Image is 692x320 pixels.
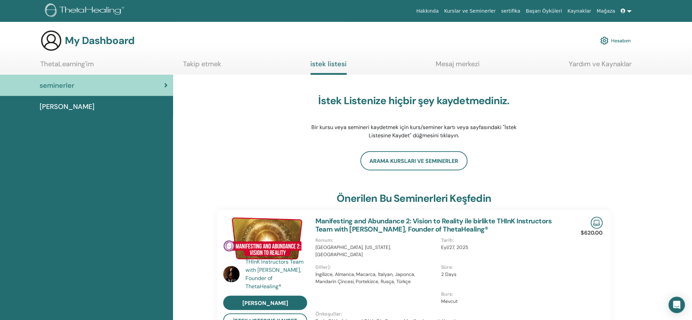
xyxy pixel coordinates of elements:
p: Bir kursu veya semineri kaydetmek için kurs/seminer kartı veya sayfasındaki "İstek Listesine Kayd... [307,123,522,140]
img: cog.svg [601,35,609,46]
p: Süre : [441,264,563,271]
p: $620.00 [581,229,603,237]
h3: Önerilen bu seminerleri keşfedin [337,192,491,205]
a: [PERSON_NAME] [223,296,307,310]
p: Önkoşullar : [315,310,567,318]
span: seminerler [40,80,74,91]
p: Tarih : [441,237,563,244]
p: İngilizce, Almanca, Macarca, İtalyan, Japonca, Mandarin Çincesi, Portekizce, Rusça, Türkçe [315,271,437,285]
a: Hakkında [414,5,442,17]
a: Manifesting and Abundance 2: Vision to Reality ile birlikte THInK Instructors Team with [PERSON_N... [315,217,552,234]
p: Burs : [441,291,563,298]
a: Yardım ve Kaynaklar [569,60,632,73]
a: THInK Instructors Team with [PERSON_NAME], Founder of ThetaHealing® [245,258,309,291]
a: Mesaj merkezi [436,60,480,73]
a: Kurslar ve Seminerler [441,5,498,17]
p: Diller) : [315,264,437,271]
a: Takip etmek [183,60,221,73]
img: Live Online Seminar [591,217,603,229]
p: Mevcut [441,298,563,305]
a: Mağaza [594,5,618,17]
h3: İstek Listenize hiçbir şey kaydetmediniz. [307,95,522,107]
a: istek listesi [311,60,347,75]
img: default.jpg [223,266,240,282]
p: 2 Days [441,271,563,278]
p: Eyl/27, 2025 [441,244,563,251]
img: generic-user-icon.jpg [40,30,62,52]
img: Manifesting and Abundance 2: Vision to Reality [223,217,307,260]
a: sertifika [498,5,523,17]
h3: My Dashboard [65,34,135,47]
div: Open Intercom Messenger [669,297,685,313]
p: Konum : [315,237,437,244]
a: Kaynaklar [565,5,594,17]
a: Başarı Öyküleri [523,5,565,17]
a: Arama Kursları ve Seminerler [361,151,468,170]
img: logo.png [45,3,127,19]
a: Hesabım [601,33,631,48]
a: ThetaLearning'im [40,60,94,73]
p: [GEOGRAPHIC_DATA], [US_STATE], [GEOGRAPHIC_DATA] [315,244,437,258]
span: [PERSON_NAME] [40,101,95,112]
span: [PERSON_NAME] [242,300,288,307]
